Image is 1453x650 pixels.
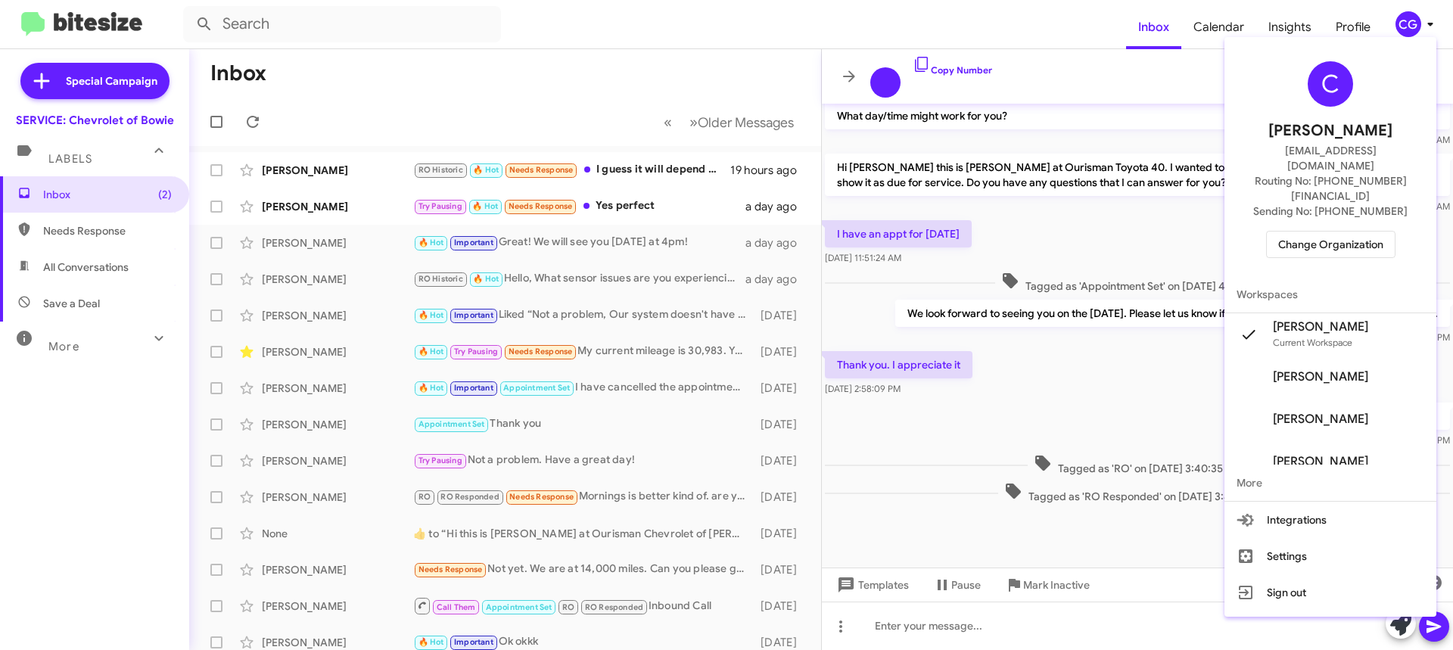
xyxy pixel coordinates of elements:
span: [PERSON_NAME] [1273,454,1368,469]
span: Sending No: [PHONE_NUMBER] [1253,204,1408,219]
div: C [1308,61,1353,107]
button: Change Organization [1266,231,1395,258]
span: [PERSON_NAME] [1273,412,1368,427]
span: Workspaces [1224,276,1436,313]
span: [PERSON_NAME] [1273,319,1368,334]
span: [PERSON_NAME] [1268,119,1392,143]
span: Change Organization [1278,232,1383,257]
span: [PERSON_NAME] [1273,369,1368,384]
button: Sign out [1224,574,1436,611]
button: Integrations [1224,502,1436,538]
span: Routing No: [PHONE_NUMBER][FINANCIAL_ID] [1243,173,1418,204]
span: Current Workspace [1273,337,1352,348]
button: Settings [1224,538,1436,574]
span: [EMAIL_ADDRESS][DOMAIN_NAME] [1243,143,1418,173]
span: More [1224,465,1436,501]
